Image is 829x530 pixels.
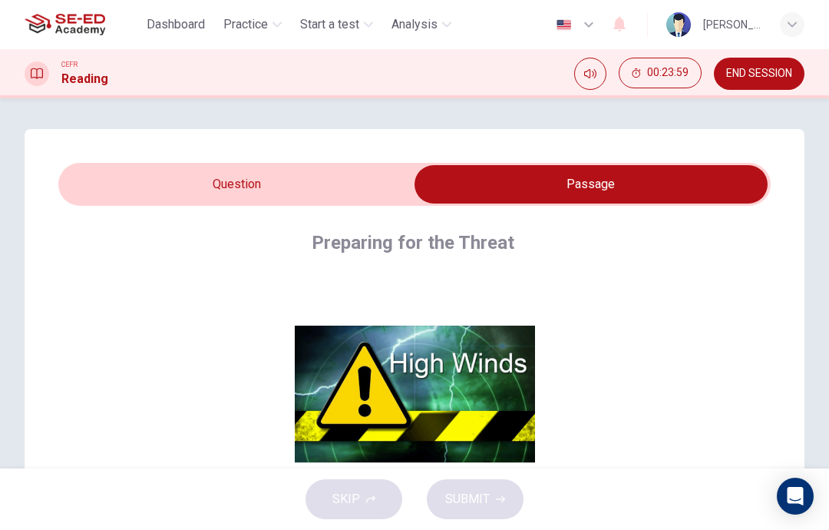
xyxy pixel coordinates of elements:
[147,15,205,34] span: Dashboard
[25,9,105,40] img: SE-ED Academy logo
[294,11,379,38] button: Start a test
[385,11,457,38] button: Analysis
[574,58,606,90] div: Mute
[619,58,702,88] button: 00:23:59
[777,478,814,515] div: Open Intercom Messenger
[726,68,792,80] span: END SESSION
[714,58,804,90] button: END SESSION
[312,230,514,255] h4: Preparing for the Threat
[619,58,702,90] div: Hide
[391,15,438,34] span: Analysis
[647,67,689,79] span: 00:23:59
[25,9,140,40] a: SE-ED Academy logo
[61,59,78,70] span: CEFR
[300,15,359,34] span: Start a test
[61,70,108,88] h1: Reading
[223,15,268,34] span: Practice
[554,19,573,31] img: en
[666,12,691,37] img: Profile picture
[217,11,288,38] button: Practice
[140,11,211,38] button: Dashboard
[703,15,761,34] div: [PERSON_NAME]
